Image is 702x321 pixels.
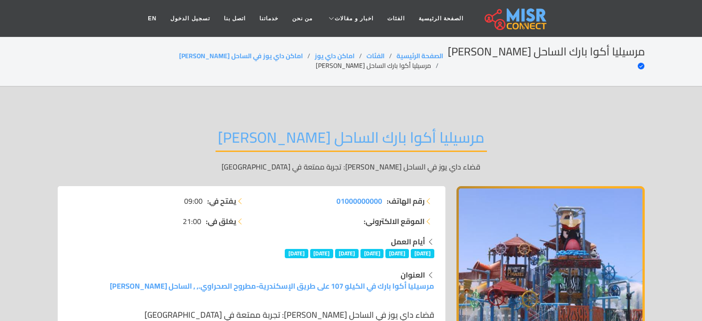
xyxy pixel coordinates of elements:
[69,310,434,320] h1: قضاء داي يوز في الساحل [PERSON_NAME]: تجربة ممتعة في [GEOGRAPHIC_DATA]
[385,249,409,258] span: [DATE]
[360,249,384,258] span: [DATE]
[184,195,203,206] span: 09:00
[310,249,334,258] span: [DATE]
[387,195,425,206] strong: رقم الهاتف:
[380,10,412,27] a: الفئات
[401,268,425,282] strong: العنوان
[217,10,252,27] a: اتصل بنا
[285,249,308,258] span: [DATE]
[335,249,359,258] span: [DATE]
[335,14,373,23] span: اخبار و مقالات
[206,216,236,227] strong: يغلق في:
[58,161,645,172] p: قضاء داي يوز في الساحل [PERSON_NAME]: تجربة ممتعة في [GEOGRAPHIC_DATA]
[336,194,382,208] span: 01000000000
[110,279,434,293] a: مرسيليا أكوا بارك في الكيلو 107 على طريق الإسكندرية-مطروح الصحراوي., , الساحل [PERSON_NAME]
[183,216,201,227] span: 21:00
[285,10,319,27] a: من نحن
[411,249,434,258] span: [DATE]
[163,10,216,27] a: تسجيل الدخول
[207,195,236,206] strong: يفتح في:
[637,62,645,70] svg: Verified account
[319,10,380,27] a: اخبار و مقالات
[366,50,384,62] a: الفئات
[216,128,487,152] h2: مرسيليا أكوا بارك الساحل [PERSON_NAME]
[179,50,303,62] a: اماكن داي يوز في الساحل [PERSON_NAME]
[412,10,470,27] a: الصفحة الرئيسية
[485,7,546,30] img: main.misr_connect
[443,45,644,72] h2: مرسيليا أكوا بارك الساحل [PERSON_NAME]
[391,235,425,248] strong: أيام العمل
[336,195,382,206] a: 01000000000
[141,10,164,27] a: EN
[316,61,443,71] li: مرسيليا أكوا بارك الساحل [PERSON_NAME]
[396,50,443,62] a: الصفحة الرئيسية
[364,216,425,227] strong: الموقع الالكتروني:
[315,50,354,62] a: اماكن داي يوز
[252,10,285,27] a: خدماتنا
